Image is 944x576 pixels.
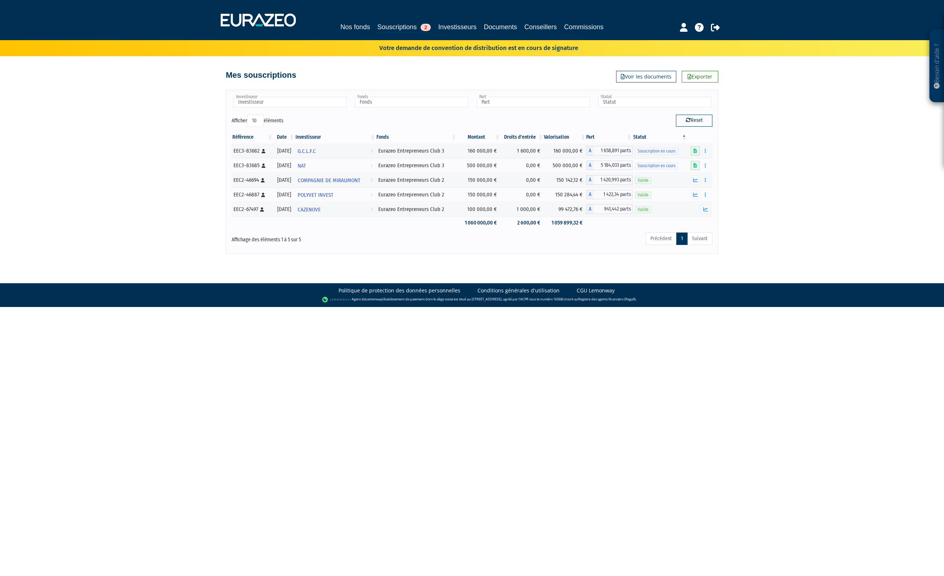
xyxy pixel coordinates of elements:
[233,176,271,184] div: EEC2-46694
[261,178,265,183] i: [Français] Personne physique
[586,190,632,199] div: A - Eurazeo Entrepreneurs Club 2
[477,287,560,294] a: Conditions générales d'utilisation
[500,158,544,173] td: 0,00 €
[635,148,678,155] span: Souscription en cours
[457,216,501,229] td: 1 060 000,00 €
[370,203,373,216] i: Voir l'investisseur
[586,161,593,170] span: A
[261,193,265,197] i: [Français] Personne physique
[338,287,460,294] a: Politique de protection des données personnelles
[232,131,273,143] th: Référence : activer pour trier la colonne par ordre croissant
[544,187,586,202] td: 150 284,44 €
[295,173,376,187] a: COMPAGNIE DE MIRAUMONT
[295,158,376,173] a: NAT
[358,42,578,53] p: Votre demande de convention de distribution est en cours de signature
[262,164,266,168] i: [Français] Personne physique
[438,22,476,32] a: Investisseurs
[7,296,937,303] div: - Agent de (établissement de paiement dont le siège social est situé au [STREET_ADDRESS], agréé p...
[544,216,586,229] td: 1 059 899,32 €
[421,24,431,31] span: 2
[233,206,271,213] div: EEC2-67497
[632,131,687,143] th: Statut : activer pour trier la colonne par ordre d&eacute;croissant
[378,147,454,155] div: Eurazeo Entrepreneurs Club 3
[378,162,454,169] div: Eurazeo Entrepreneurs Club 3
[295,202,376,216] a: CAZENOVE
[500,216,544,229] td: 2 600,00 €
[298,203,321,216] span: CAZENOVE
[616,71,676,82] a: Voir les documents
[586,204,632,214] div: A - Eurazeo Entrepreneurs Club 2
[586,175,593,185] span: A
[544,173,586,187] td: 150 142,12 €
[457,158,501,173] td: 500 000,00 €
[500,143,544,158] td: 1 600,00 €
[276,162,292,169] div: [DATE]
[544,143,586,158] td: 160 000,00 €
[676,233,688,245] a: 1
[544,202,586,216] td: 99 472,76 €
[586,146,593,155] span: A
[370,159,373,173] i: Voir l'investisseur
[676,115,712,126] button: Reset
[577,287,615,294] a: CGU Lemonway
[322,296,350,303] img: logo-lemonway.png
[295,143,376,158] a: G.C.L.F.C
[500,187,544,202] td: 0,00 €
[635,162,678,169] span: Souscription en cours
[544,158,586,173] td: 500 000,00 €
[221,14,296,27] img: 1732889491-logotype_eurazeo_blanc_rvb.png
[276,147,292,155] div: [DATE]
[500,131,544,143] th: Droits d'entrée: activer pour trier la colonne par ordre croissant
[586,131,632,143] th: Part: activer pour trier la colonne par ordre croissant
[378,191,454,199] div: Eurazeo Entrepreneurs Club 2
[378,176,454,184] div: Eurazeo Entrepreneurs Club 2
[370,145,373,158] i: Voir l'investisseur
[226,71,296,80] h4: Mes souscriptions
[682,71,718,82] a: Exporter
[247,115,264,127] select: Afficheréléments
[544,131,586,143] th: Valorisation: activer pour trier la colonne par ordre croissant
[593,190,632,199] span: 1 422,34 parts
[933,33,941,99] p: Besoin d'aide ?
[232,232,426,243] div: Affichage des éléments 1 à 5 sur 5
[233,147,271,155] div: EEC3-83682
[586,161,632,170] div: A - Eurazeo Entrepreneurs Club 3
[370,174,373,187] i: Voir l'investisseur
[370,188,373,202] i: Voir l'investisseur
[586,146,632,155] div: A - Eurazeo Entrepreneurs Club 3
[273,131,295,143] th: Date: activer pour trier la colonne par ordre croissant
[457,202,501,216] td: 100 000,00 €
[484,22,517,32] a: Documents
[340,22,370,32] a: Nos fonds
[457,131,501,143] th: Montant: activer pour trier la colonne par ordre croissant
[295,131,376,143] th: Investisseur: activer pour trier la colonne par ordre croissant
[586,204,593,214] span: A
[578,297,636,302] a: Registre des agents financiers (Regafi)
[295,187,376,202] a: POLYVET INVEST
[635,206,651,213] span: Valide
[298,145,316,158] span: G.C.L.F.C
[635,192,651,199] span: Valide
[500,173,544,187] td: 0,00 €
[593,161,632,170] span: 5 184,033 parts
[378,206,454,213] div: Eurazeo Entrepreneurs Club 2
[298,188,333,202] span: POLYVET INVEST
[376,131,457,143] th: Fonds: activer pour trier la colonne par ordre croissant
[262,149,266,153] i: [Français] Personne physique
[260,207,264,212] i: [Français] Personne physique
[233,162,271,169] div: EEC3-83685
[276,176,292,184] div: [DATE]
[593,175,632,185] span: 1 420,993 parts
[457,143,501,158] td: 160 000,00 €
[298,174,360,187] span: COMPAGNIE DE MIRAUMONT
[233,191,271,199] div: EEC2-46887
[276,191,292,199] div: [DATE]
[232,115,283,127] label: Afficher éléments
[276,206,292,213] div: [DATE]
[377,22,431,33] a: Souscriptions2
[457,173,501,187] td: 150 000,00 €
[500,202,544,216] td: 1 000,00 €
[525,22,557,32] a: Conseillers
[586,190,593,199] span: A
[586,175,632,185] div: A - Eurazeo Entrepreneurs Club 2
